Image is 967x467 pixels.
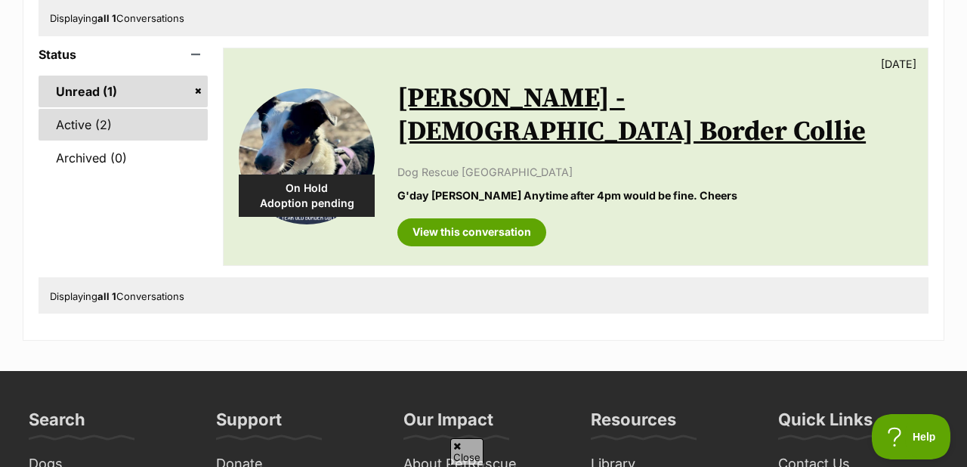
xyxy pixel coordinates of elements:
[881,56,916,72] p: [DATE]
[97,290,116,302] strong: all 1
[50,290,184,302] span: Displaying Conversations
[50,12,184,24] span: Displaying Conversations
[39,48,208,61] header: Status
[397,82,866,149] a: [PERSON_NAME] - [DEMOGRAPHIC_DATA] Border Collie
[39,76,208,107] a: Unread (1)
[872,414,952,459] iframe: Help Scout Beacon - Open
[397,164,913,180] p: Dog Rescue [GEOGRAPHIC_DATA]
[239,196,375,211] span: Adoption pending
[397,187,913,203] p: G'day [PERSON_NAME] Anytime after 4pm would be fine. Cheers
[239,88,375,224] img: Toby - 2 Year Old Border Collie
[591,409,676,439] h3: Resources
[29,409,85,439] h3: Search
[778,409,873,439] h3: Quick Links
[397,218,546,246] a: View this conversation
[39,142,208,174] a: Archived (0)
[239,175,375,217] div: On Hold
[450,438,483,465] span: Close
[403,409,493,439] h3: Our Impact
[97,12,116,24] strong: all 1
[39,109,208,141] a: Active (2)
[216,409,282,439] h3: Support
